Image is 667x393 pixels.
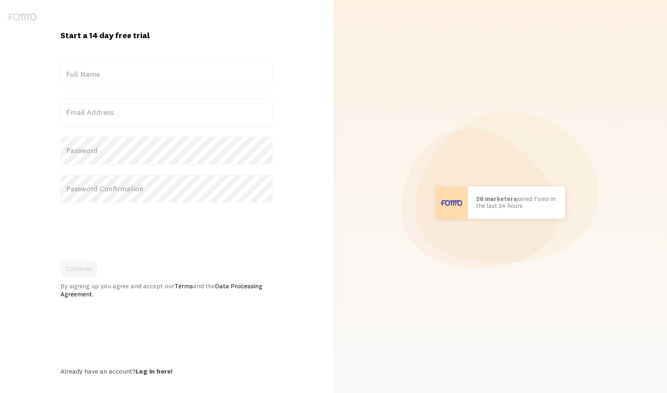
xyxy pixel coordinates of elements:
[60,136,273,165] label: Password
[60,98,273,127] label: Email Address
[60,213,184,244] iframe: reCAPTCHA
[174,282,193,290] a: Terms
[135,367,172,375] a: Log in here!
[60,282,262,298] a: Data Processing Agreement
[60,175,273,203] label: Password Confirmation
[435,186,468,219] img: User avatar
[60,282,273,298] div: By signing up you agree and accept our and the .
[476,195,517,203] b: 26 marketers
[60,367,273,375] div: Already have an account?
[7,13,36,21] img: fomo-logo-gray-b99e0e8ada9f9040e2984d0d95b3b12da0074ffd48d1e5cb62ac37fc77b0b268.svg
[60,60,273,89] label: Full Name
[60,30,273,41] h1: Start a 14 day free trial
[476,196,557,209] p: joined Fomo in the last 24 hours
